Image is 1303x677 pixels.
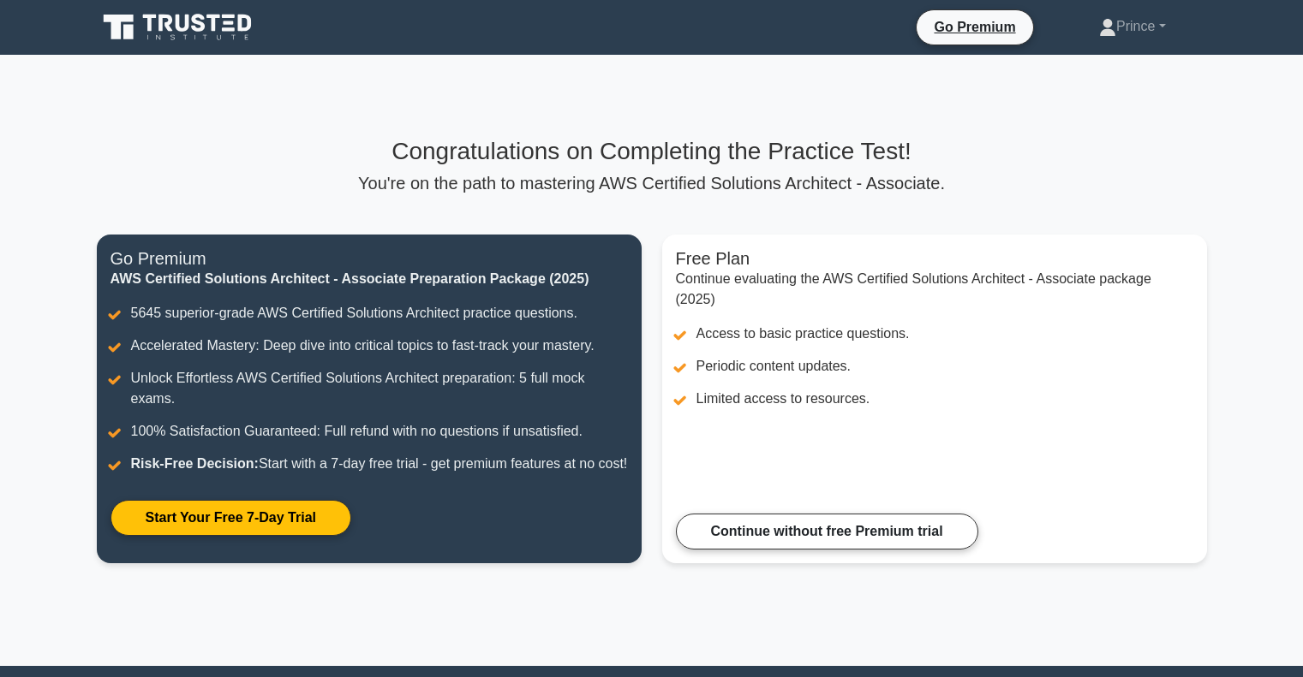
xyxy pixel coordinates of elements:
[97,173,1207,193] p: You're on the path to mastering AWS Certified Solutions Architect - Associate.
[923,16,1025,38] a: Go Premium
[676,514,978,549] a: Continue without free Premium trial
[97,137,1207,166] h3: Congratulations on Completing the Practice Test!
[111,500,351,536] a: Start Your Free 7-Day Trial
[1058,9,1206,44] a: Prince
